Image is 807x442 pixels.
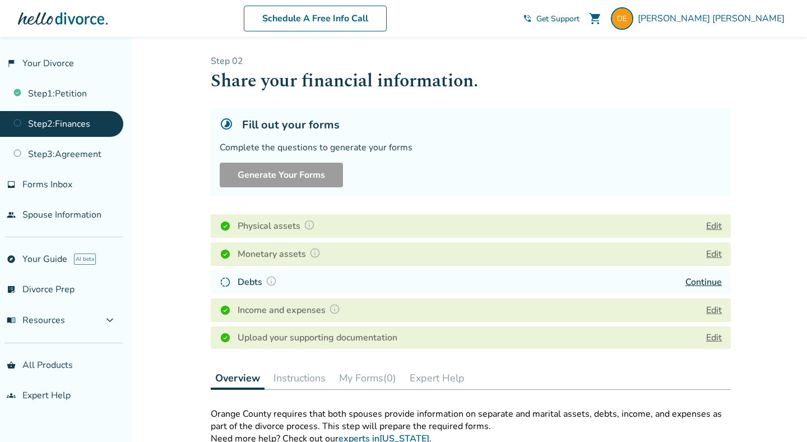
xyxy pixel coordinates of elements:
span: menu_book [7,316,16,325]
button: My Forms(0) [335,367,401,389]
span: Forms Inbox [22,178,72,191]
span: Get Support [536,13,579,24]
button: Expert Help [405,367,469,389]
span: phone_in_talk [523,14,532,23]
span: flag_2 [7,59,16,68]
span: inbox [7,180,16,189]
img: Question Mark [329,303,340,315]
img: Completed [220,332,231,343]
iframe: Chat Widget [751,388,807,442]
img: Question Mark [304,219,315,231]
button: Overview [211,367,265,390]
a: Continue [685,276,722,288]
span: AI beta [74,254,96,265]
span: list_alt_check [7,285,16,294]
p: Step 0 2 [211,55,731,67]
span: shopping_cart [588,12,602,25]
h4: Income and expenses [238,303,344,317]
div: Complete the questions to generate your forms [220,141,722,154]
span: Resources [7,314,65,326]
img: Question Mark [266,275,277,287]
span: [PERSON_NAME] [PERSON_NAME] [638,12,789,25]
span: explore [7,255,16,264]
span: people [7,210,16,219]
img: In Progress [220,277,231,288]
button: Generate Your Forms [220,163,343,187]
img: Question Mark [309,247,321,259]
img: Completed [220,220,231,232]
p: Orange County requires that both spouses provide information on separate and marital assets, debt... [211,408,731,432]
a: Schedule A Free Info Call [244,6,387,31]
img: Completed [220,248,231,260]
a: phone_in_talkGet Support [523,13,579,24]
button: Instructions [269,367,330,389]
img: dlaurae@gmail.com [611,7,633,30]
button: Edit [706,247,722,261]
h4: Monetary assets [238,247,324,261]
button: Edit [706,219,722,233]
span: groups [7,391,16,400]
button: Edit [706,303,722,317]
span: shopping_basket [7,361,16,370]
span: expand_more [103,314,117,327]
h4: Upload your supporting documentation [238,331,397,344]
img: Completed [220,305,231,316]
h4: Physical assets [238,219,318,233]
h4: Debts [238,275,280,289]
a: Edit [706,331,722,344]
h1: Share your financial information. [211,67,731,95]
h5: Fill out your forms [242,117,340,132]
